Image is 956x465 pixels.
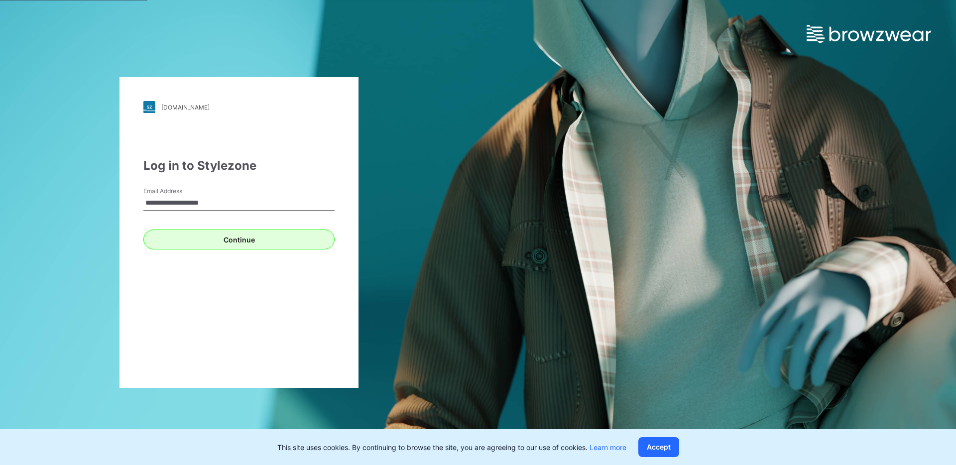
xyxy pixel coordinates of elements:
img: browzwear-logo.e42bd6dac1945053ebaf764b6aa21510.svg [807,25,931,43]
a: Learn more [590,443,626,452]
a: [DOMAIN_NAME] [143,101,335,113]
button: Accept [638,437,679,457]
button: Continue [143,230,335,249]
label: Email Address [143,187,213,196]
div: Log in to Stylezone [143,157,335,175]
div: [DOMAIN_NAME] [161,104,210,111]
p: This site uses cookies. By continuing to browse the site, you are agreeing to our use of cookies. [277,442,626,453]
img: stylezone-logo.562084cfcfab977791bfbf7441f1a819.svg [143,101,155,113]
